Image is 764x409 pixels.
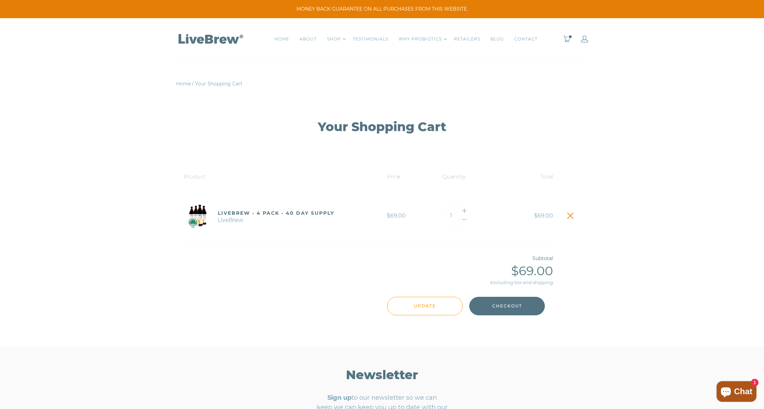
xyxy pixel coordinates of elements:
p: Excluding tax and shipping [184,279,553,287]
span: $69.00 [511,263,553,278]
h3: Newsletter [315,367,449,383]
img: LiveBrew - 4 Pack - 40 day supply [184,202,211,230]
img: LiveBrew [176,33,245,45]
a: CONTACT [514,36,538,43]
th: Total [497,165,553,188]
span: Checkout [492,302,522,310]
th: Product [184,165,387,188]
a: LiveBrew - 4 Pack - 40 day supply [218,210,334,216]
a: TESTIMONIALS [353,36,388,43]
span: / [192,81,194,87]
a: BLOG [491,36,504,43]
a: 1 [563,35,571,43]
strong: Sign up [327,394,351,401]
th: Price [387,165,442,188]
th: Quantity [442,165,497,188]
span: MONEY BACK GUARANTEE ON ALL PURCHASES FROM THIS WEBSITE. [10,5,754,13]
h1: Your Shopping Cart [194,119,570,135]
span: 1 [568,35,572,39]
a: HOME [274,36,289,43]
a: WHY PROBIOTICS [398,36,442,43]
span: $69.00 [534,212,553,219]
a: Home [176,81,191,87]
input: Quantity [442,206,460,224]
inbox-online-store-chat: Shopify online store chat [715,381,759,404]
span: LiveBrew [218,216,334,223]
input: Update [387,297,463,315]
a: ABOUT [300,36,317,43]
button: Checkout [469,297,545,315]
p: Subtotal [184,254,553,263]
span: $69.00 [387,212,406,219]
span: Your Shopping Cart [195,81,243,87]
a: SHOP [327,36,341,43]
a: RETAILERS [454,36,480,43]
